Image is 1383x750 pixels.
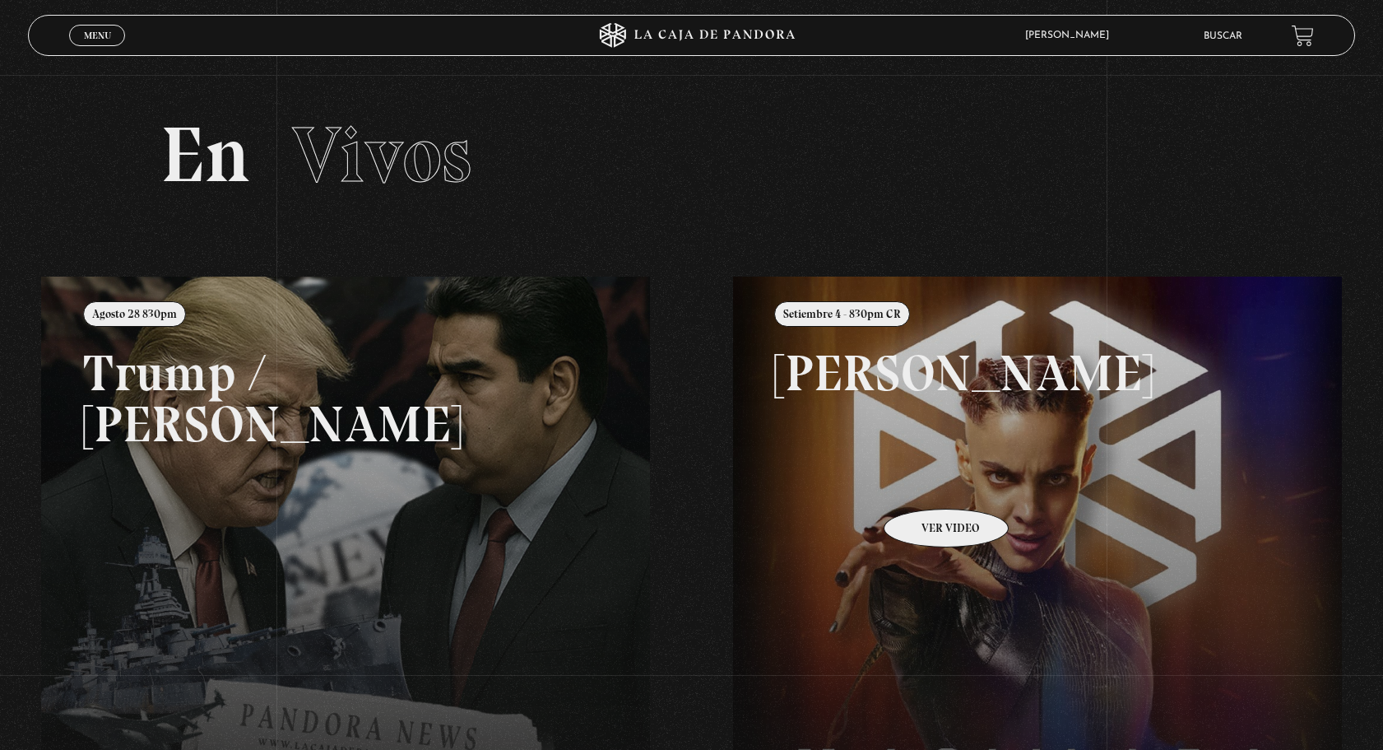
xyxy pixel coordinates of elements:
[1292,25,1314,47] a: View your shopping cart
[78,44,117,56] span: Cerrar
[292,108,471,202] span: Vivos
[1017,30,1125,40] span: [PERSON_NAME]
[1204,31,1242,41] a: Buscar
[84,30,111,40] span: Menu
[160,116,1223,194] h2: En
